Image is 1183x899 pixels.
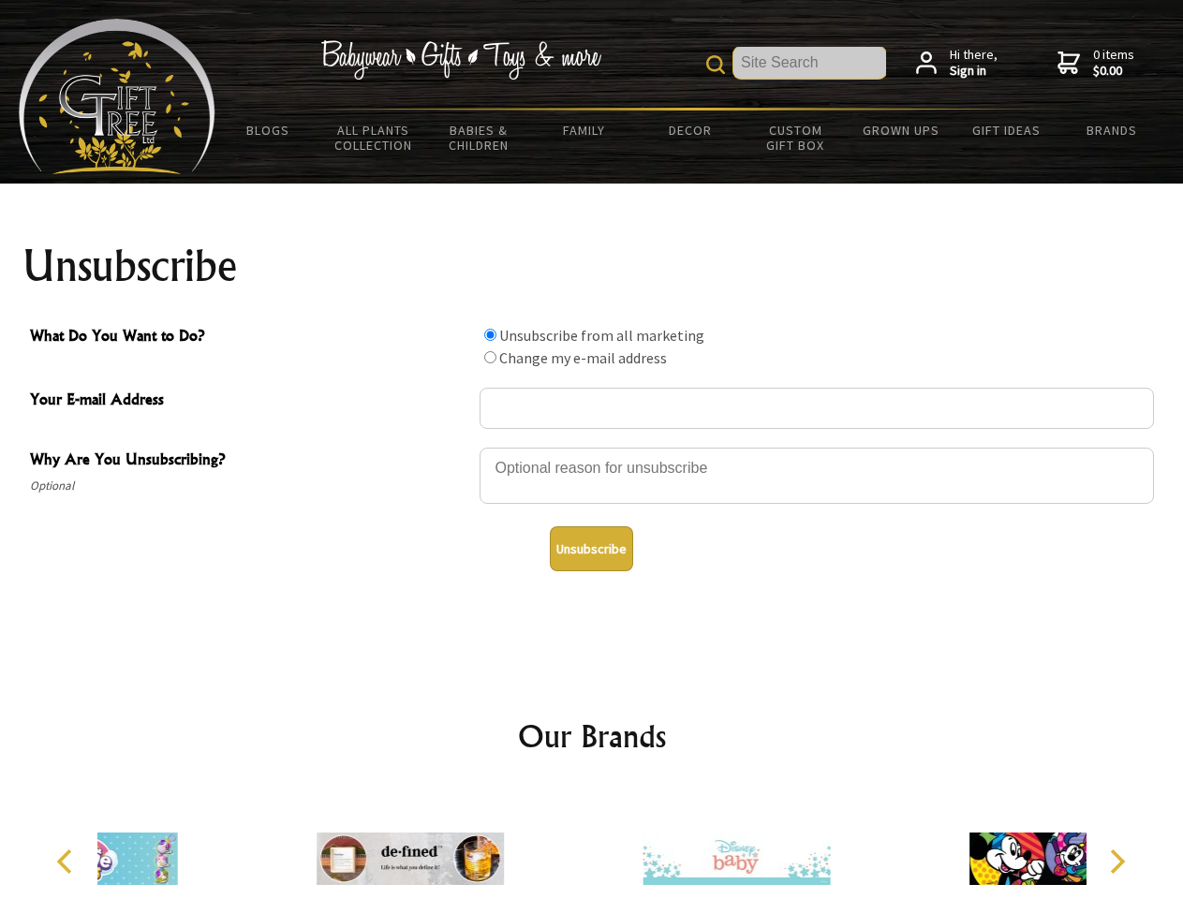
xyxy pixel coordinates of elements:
[30,388,470,415] span: Your E-mail Address
[47,841,88,882] button: Previous
[484,351,496,363] input: What Do You Want to Do?
[480,448,1154,504] textarea: Why Are You Unsubscribing?
[950,63,998,80] strong: Sign in
[550,526,633,571] button: Unsubscribe
[1093,63,1134,80] strong: $0.00
[19,19,215,174] img: Babyware - Gifts - Toys and more...
[848,111,954,150] a: Grown Ups
[480,388,1154,429] input: Your E-mail Address
[30,324,470,351] span: What Do You Want to Do?
[321,111,427,165] a: All Plants Collection
[1096,841,1137,882] button: Next
[954,111,1059,150] a: Gift Ideas
[30,448,470,475] span: Why Are You Unsubscribing?
[532,111,638,150] a: Family
[743,111,849,165] a: Custom Gift Box
[426,111,532,165] a: Babies & Children
[1093,46,1134,80] span: 0 items
[950,47,998,80] span: Hi there,
[37,714,1146,759] h2: Our Brands
[916,47,998,80] a: Hi there,Sign in
[22,243,1161,288] h1: Unsubscribe
[733,47,886,79] input: Site Search
[215,111,321,150] a: BLOGS
[484,329,496,341] input: What Do You Want to Do?
[637,111,743,150] a: Decor
[706,55,725,74] img: product search
[320,40,601,80] img: Babywear - Gifts - Toys & more
[1059,111,1165,150] a: Brands
[1057,47,1134,80] a: 0 items$0.00
[30,475,470,497] span: Optional
[499,348,667,367] label: Change my e-mail address
[499,326,704,345] label: Unsubscribe from all marketing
